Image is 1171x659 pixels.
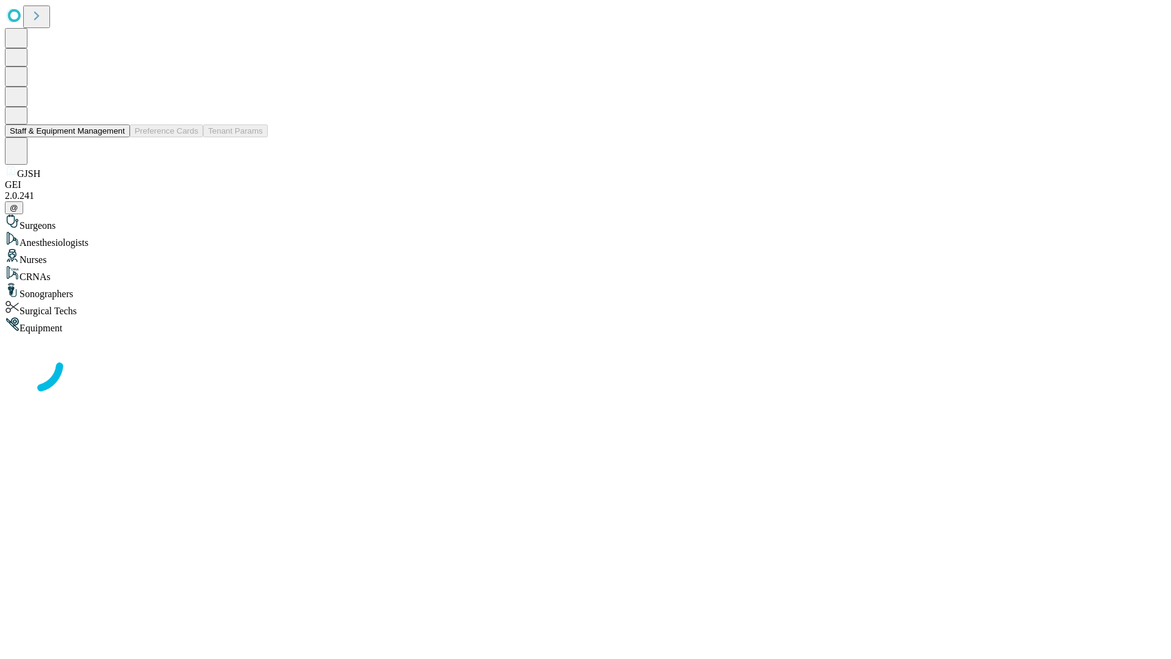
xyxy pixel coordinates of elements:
[5,248,1166,265] div: Nurses
[5,190,1166,201] div: 2.0.241
[5,317,1166,334] div: Equipment
[203,124,268,137] button: Tenant Params
[5,124,130,137] button: Staff & Equipment Management
[10,203,18,212] span: @
[5,300,1166,317] div: Surgical Techs
[5,214,1166,231] div: Surgeons
[17,168,40,179] span: GJSH
[5,265,1166,283] div: CRNAs
[5,179,1166,190] div: GEI
[5,201,23,214] button: @
[5,283,1166,300] div: Sonographers
[5,231,1166,248] div: Anesthesiologists
[130,124,203,137] button: Preference Cards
